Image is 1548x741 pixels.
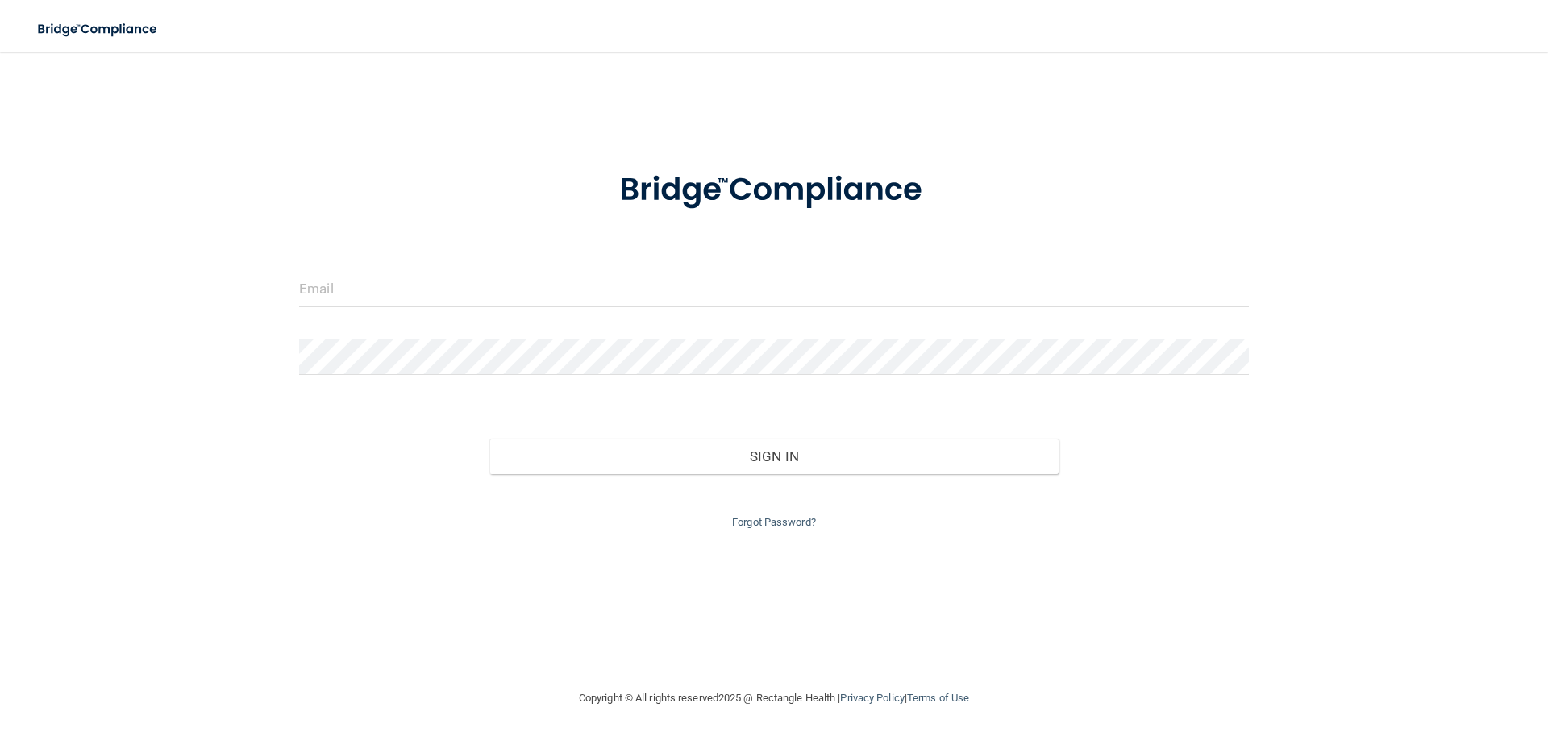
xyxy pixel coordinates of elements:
[299,271,1249,307] input: Email
[24,13,173,46] img: bridge_compliance_login_screen.278c3ca4.svg
[480,672,1068,724] div: Copyright © All rights reserved 2025 @ Rectangle Health | |
[732,516,816,528] a: Forgot Password?
[907,692,969,704] a: Terms of Use
[489,439,1059,474] button: Sign In
[840,692,904,704] a: Privacy Policy
[586,148,962,232] img: bridge_compliance_login_screen.278c3ca4.svg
